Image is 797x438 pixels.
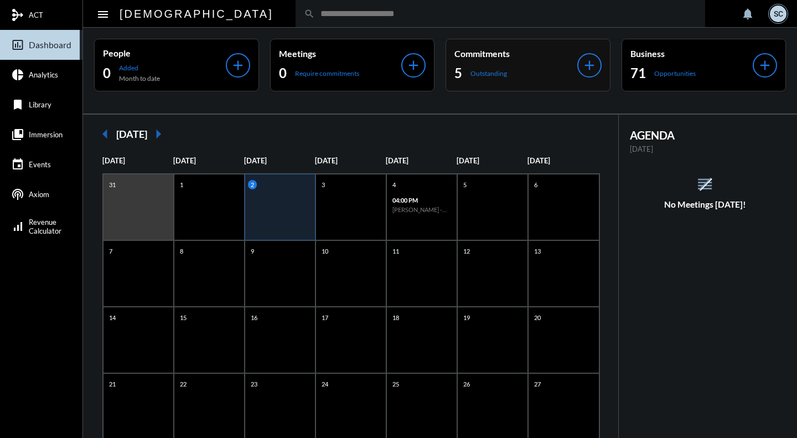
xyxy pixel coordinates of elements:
[29,190,49,199] span: Axiom
[406,58,421,73] mat-icon: add
[29,160,51,169] span: Events
[531,246,544,256] p: 13
[147,123,169,145] mat-icon: arrow_right
[304,8,315,19] mat-icon: search
[11,158,24,171] mat-icon: event
[106,313,118,322] p: 14
[96,8,110,21] mat-icon: Side nav toggle icon
[11,220,24,233] mat-icon: signal_cellular_alt
[102,156,173,165] p: [DATE]
[29,40,71,50] span: Dashboard
[29,11,43,19] span: ACT
[386,156,457,165] p: [DATE]
[392,197,451,204] p: 04:00 PM
[103,64,111,82] h2: 0
[248,180,257,189] p: 2
[454,48,577,59] p: Commitments
[177,180,186,189] p: 1
[173,156,244,165] p: [DATE]
[119,64,160,72] p: Added
[11,98,24,111] mat-icon: bookmark
[11,8,24,22] mat-icon: mediation
[630,48,753,59] p: Business
[119,74,160,83] p: Month to date
[770,6,786,22] div: SC
[279,48,402,59] p: Meetings
[11,38,24,51] mat-icon: insert_chart_outlined
[29,130,63,139] span: Immersion
[319,313,331,322] p: 17
[619,199,792,209] h5: No Meetings [DATE]!
[29,70,58,79] span: Analytics
[116,128,147,140] h2: [DATE]
[630,64,646,82] h2: 71
[470,69,507,78] p: Outstanding
[392,206,451,213] h6: [PERSON_NAME] - Relationship
[248,379,260,389] p: 23
[696,175,714,193] mat-icon: reorder
[390,379,402,389] p: 25
[319,246,331,256] p: 10
[457,156,527,165] p: [DATE]
[527,156,598,165] p: [DATE]
[29,100,51,109] span: Library
[390,313,402,322] p: 18
[11,68,24,81] mat-icon: pie_chart
[531,379,544,389] p: 27
[248,246,257,256] p: 9
[319,379,331,389] p: 24
[230,58,246,73] mat-icon: add
[11,188,24,201] mat-icon: podcasts
[630,128,781,142] h2: AGENDA
[94,123,116,145] mat-icon: arrow_left
[315,156,386,165] p: [DATE]
[460,379,473,389] p: 26
[319,180,328,189] p: 3
[29,218,61,235] span: Revenue Calculator
[11,128,24,141] mat-icon: collections_bookmark
[106,379,118,389] p: 21
[582,58,597,73] mat-icon: add
[279,64,287,82] h2: 0
[295,69,359,78] p: Require commitments
[248,313,260,322] p: 16
[177,313,189,322] p: 15
[177,246,186,256] p: 8
[103,48,226,58] p: People
[757,58,773,73] mat-icon: add
[106,180,118,189] p: 31
[390,246,402,256] p: 11
[531,180,540,189] p: 6
[106,246,115,256] p: 7
[654,69,696,78] p: Opportunities
[531,313,544,322] p: 20
[460,313,473,322] p: 19
[92,3,114,25] button: Toggle sidenav
[630,145,781,153] p: [DATE]
[741,7,754,20] mat-icon: notifications
[454,64,462,82] h2: 5
[460,180,469,189] p: 5
[460,246,473,256] p: 12
[244,156,315,165] p: [DATE]
[177,379,189,389] p: 22
[120,5,273,23] h2: [DEMOGRAPHIC_DATA]
[390,180,398,189] p: 4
